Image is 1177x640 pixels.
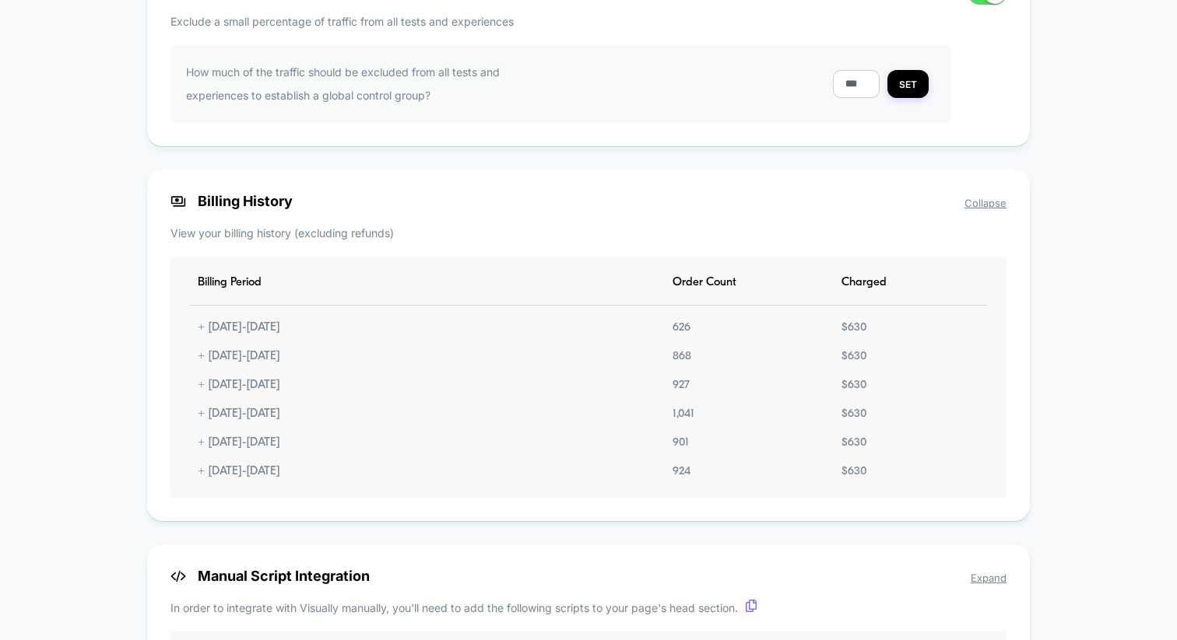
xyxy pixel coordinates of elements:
div: $ 630 [834,321,874,334]
div: + [DATE] - [DATE] [190,465,288,478]
span: Manual Script Integration [170,568,1007,584]
div: + [DATE] - [DATE] [190,407,288,421]
div: + [DATE] - [DATE] [190,350,288,363]
div: 927 [665,379,697,392]
div: Charged [834,276,894,289]
div: + [DATE] - [DATE] [190,436,288,449]
p: In order to integrate with Visually manually, you'll need to add the following scripts to your pa... [170,600,1007,616]
div: $ 630 [834,350,874,363]
div: 924 [665,465,698,478]
div: $ 630 [834,379,874,392]
div: $ 630 [834,407,874,421]
div: $ 630 [834,436,874,449]
div: 1,041 [665,407,702,421]
div: + [DATE] - [DATE] [190,321,288,334]
div: How much of the traffic should be excluded from all tests and experiences to establish a global c... [170,45,515,123]
div: + [DATE] - [DATE] [190,379,288,392]
div: $ 630 [834,465,874,478]
div: 626 [665,321,698,334]
span: Expand [971,572,1007,584]
p: View your billing history (excluding refunds) [170,225,1007,241]
div: 868 [665,350,699,363]
div: Billing Period [190,276,269,289]
div: 901 [665,436,697,449]
span: Billing History [170,193,1007,209]
button: SET [887,70,929,98]
p: Exclude a small percentage of traffic from all tests and experiences [170,13,514,30]
div: Order Count [665,276,744,289]
span: Collapse [964,197,1007,209]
